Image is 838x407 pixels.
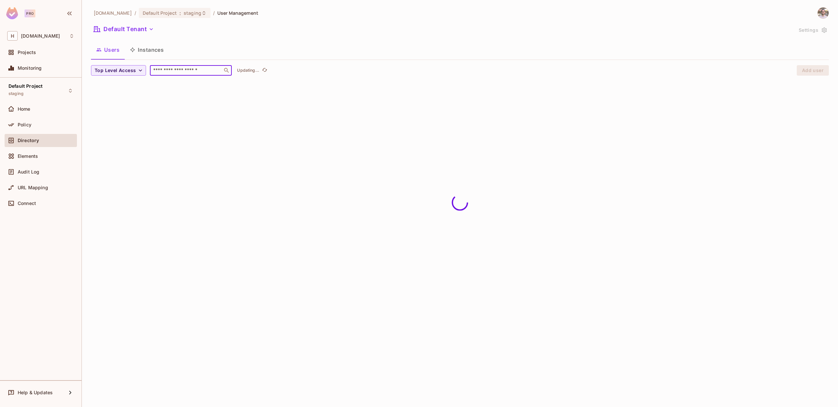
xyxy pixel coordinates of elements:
span: Projects [18,50,36,55]
span: Connect [18,201,36,206]
span: H [7,31,18,41]
span: URL Mapping [18,185,48,190]
button: Top Level Access [91,65,146,76]
button: Add user [797,65,829,76]
p: Updating... [237,68,259,73]
span: the active workspace [94,10,132,16]
span: Directory [18,138,39,143]
button: refresh [261,66,268,74]
span: User Management [217,10,258,16]
img: David Mikulis [818,8,829,18]
li: / [213,10,215,16]
span: Default Project [9,83,43,89]
span: Top Level Access [95,66,136,75]
button: Settings [796,25,829,35]
span: Elements [18,154,38,159]
li: / [135,10,136,16]
span: Default Project [143,10,177,16]
span: Home [18,106,30,112]
span: Policy [18,122,31,127]
span: Workspace: honeycombinsurance.com [21,33,60,39]
span: refresh [262,67,267,74]
button: Default Tenant [91,24,156,34]
span: Click to refresh data [259,66,268,74]
span: Help & Updates [18,390,53,395]
div: Pro [25,9,35,17]
span: Audit Log [18,169,39,175]
span: Monitoring [18,65,42,71]
span: : [179,10,181,16]
button: Users [91,42,125,58]
button: Instances [125,42,169,58]
img: SReyMgAAAABJRU5ErkJggg== [6,7,18,19]
span: staging [9,91,24,96]
span: staging [184,10,201,16]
